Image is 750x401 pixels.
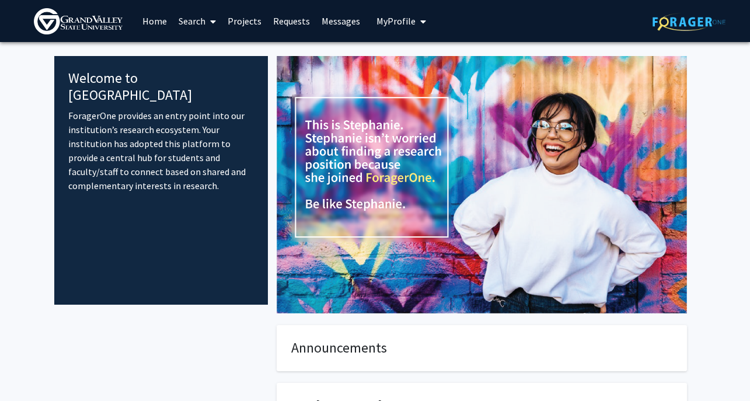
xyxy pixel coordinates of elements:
[68,70,254,104] h4: Welcome to [GEOGRAPHIC_DATA]
[277,56,687,313] img: Cover Image
[137,1,173,41] a: Home
[376,15,416,27] span: My Profile
[267,1,316,41] a: Requests
[68,109,254,193] p: ForagerOne provides an entry point into our institution’s research ecosystem. Your institution ha...
[173,1,222,41] a: Search
[316,1,366,41] a: Messages
[9,348,50,392] iframe: Chat
[222,1,267,41] a: Projects
[653,13,725,31] img: ForagerOne Logo
[291,340,672,357] h4: Announcements
[34,8,123,34] img: Grand Valley State University Logo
